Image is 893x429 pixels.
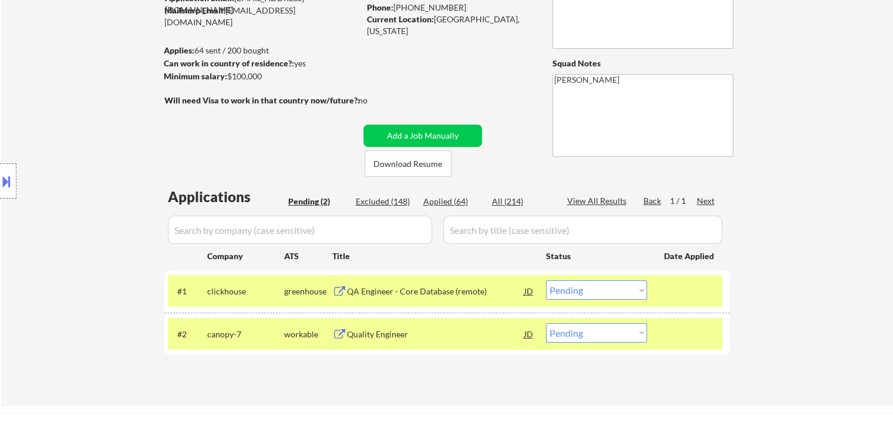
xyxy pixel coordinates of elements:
[168,216,432,244] input: Search by company (case sensitive)
[567,195,630,207] div: View All Results
[423,196,482,207] div: Applied (64)
[164,45,194,55] strong: Applies:
[164,71,227,81] strong: Minimum salary:
[367,2,393,12] strong: Phone:
[164,58,294,68] strong: Can work in country of residence?:
[164,71,359,82] div: $100,000
[363,125,482,147] button: Add a Job Manually
[207,250,284,262] div: Company
[367,2,533,14] div: [PHONE_NUMBER]
[284,250,332,262] div: ATS
[523,323,535,344] div: JD
[207,286,284,297] div: clickhouse
[443,216,722,244] input: Search by title (case sensitive)
[177,329,198,340] div: #2
[367,14,533,36] div: [GEOGRAPHIC_DATA], [US_STATE]
[164,58,356,69] div: yes
[358,95,392,106] div: no
[546,245,647,266] div: Status
[347,329,524,340] div: Quality Engineer
[365,150,451,177] button: Download Resume
[288,196,347,207] div: Pending (2)
[207,329,284,340] div: canopy-7
[643,195,662,207] div: Back
[552,58,733,69] div: Squad Notes
[367,14,434,24] strong: Current Location:
[332,250,535,262] div: Title
[347,286,524,297] div: QA Engineer - Core Database (remote)
[284,286,332,297] div: greenhouse
[164,5,359,28] div: [EMAIL_ADDRESS][DOMAIN_NAME]
[523,280,535,301] div: JD
[670,195,697,207] div: 1 / 1
[697,195,716,207] div: Next
[164,95,360,105] strong: Will need Visa to work in that country now/future?:
[164,45,359,56] div: 64 sent / 200 bought
[164,5,225,15] strong: Mailslurp Email:
[177,286,198,297] div: #1
[356,196,415,207] div: Excluded (148)
[492,196,551,207] div: All (214)
[168,190,284,204] div: Applications
[664,250,716,262] div: Date Applied
[284,329,332,340] div: workable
